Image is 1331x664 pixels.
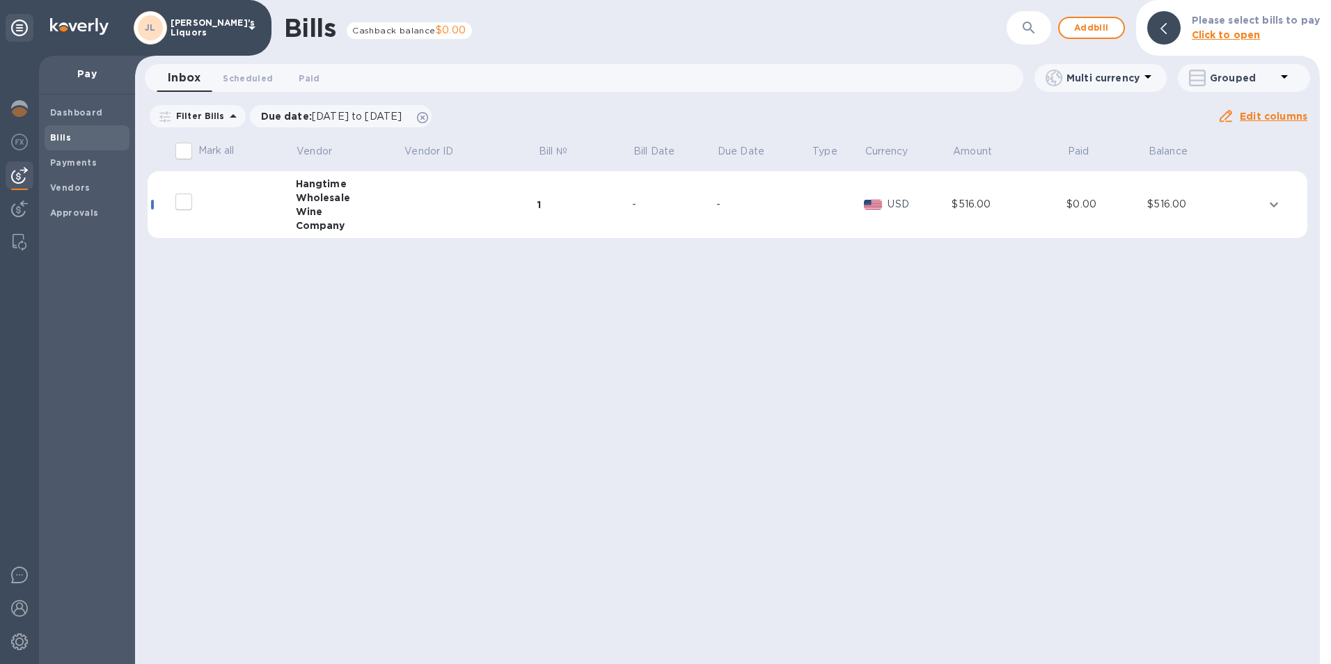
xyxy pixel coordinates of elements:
[1240,111,1307,122] u: Edit columns
[50,182,90,193] b: Vendors
[1210,71,1276,85] p: Grouped
[250,105,432,127] div: Due date:[DATE] to [DATE]
[50,132,71,143] b: Bills
[1263,194,1284,215] button: expand row
[284,13,336,42] h1: Bills
[261,109,409,123] p: Due date :
[888,197,952,212] p: USD
[1149,144,1206,159] span: Balance
[11,134,28,150] img: Foreign exchange
[168,68,200,88] span: Inbox
[198,143,235,158] p: Mark all
[1058,17,1125,39] button: Addbill
[953,144,992,159] p: Amount
[1149,144,1188,159] p: Balance
[171,110,225,122] p: Filter Bills
[1147,197,1262,212] div: $516.00
[50,107,103,118] b: Dashboard
[633,144,675,159] p: Bill Date
[812,144,837,159] p: Type
[296,219,404,232] div: Company
[718,144,764,159] p: Due Date
[50,67,124,81] p: Pay
[312,111,402,122] span: [DATE] to [DATE]
[404,144,471,159] span: Vendor ID
[865,144,908,159] p: Currency
[632,197,716,212] div: -
[223,71,273,86] span: Scheduled
[404,144,453,159] p: Vendor ID
[716,197,811,212] div: -
[145,22,156,33] b: JL
[864,200,883,210] img: USD
[1192,15,1320,26] b: Please select bills to pay
[1192,29,1261,40] b: Click to open
[50,18,109,35] img: Logo
[539,144,567,159] p: Bill №
[952,197,1066,212] div: $516.00
[1068,144,1108,159] span: Paid
[953,144,1010,159] span: Amount
[299,71,320,86] span: Paid
[296,177,404,191] div: Hangtime
[296,191,404,205] div: Wholesale
[50,157,97,168] b: Payments
[297,144,350,159] span: Vendor
[171,18,240,38] p: [PERSON_NAME]'s Liquors
[297,144,332,159] p: Vendor
[436,24,466,35] span: $0.00
[1071,19,1112,36] span: Add bill
[50,207,99,218] b: Approvals
[1066,197,1147,212] div: $0.00
[352,25,435,35] span: Cashback balance
[537,198,632,212] div: 1
[1068,144,1089,159] p: Paid
[1066,71,1140,85] p: Multi currency
[539,144,585,159] span: Bill №
[296,205,404,219] div: Wine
